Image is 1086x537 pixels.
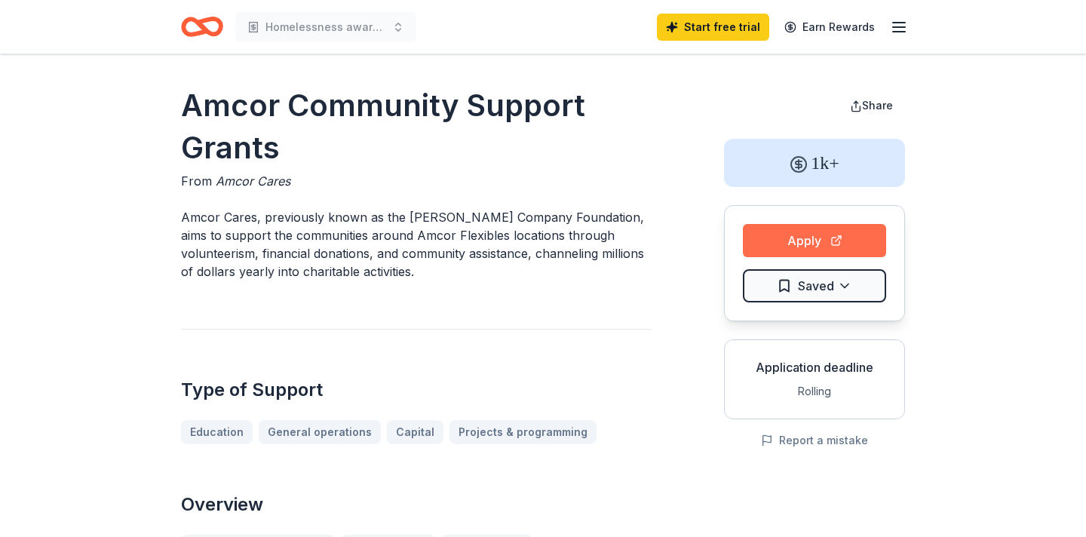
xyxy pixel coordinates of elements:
[235,12,416,42] button: Homelessness awareness
[449,420,597,444] a: Projects & programming
[737,358,892,376] div: Application deadline
[838,91,905,121] button: Share
[181,378,652,402] h2: Type of Support
[265,18,386,36] span: Homelessness awareness
[743,224,886,257] button: Apply
[387,420,443,444] a: Capital
[181,84,652,169] h1: Amcor Community Support Grants
[737,382,892,400] div: Rolling
[181,172,652,190] div: From
[181,9,223,44] a: Home
[743,269,886,302] button: Saved
[216,173,290,189] span: Amcor Cares
[761,431,868,450] button: Report a mistake
[181,420,253,444] a: Education
[798,276,834,296] span: Saved
[724,139,905,187] div: 1k+
[181,208,652,281] p: Amcor Cares, previously known as the [PERSON_NAME] Company Foundation, aims to support the commun...
[259,420,381,444] a: General operations
[657,14,769,41] a: Start free trial
[775,14,884,41] a: Earn Rewards
[862,99,893,112] span: Share
[181,493,652,517] h2: Overview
